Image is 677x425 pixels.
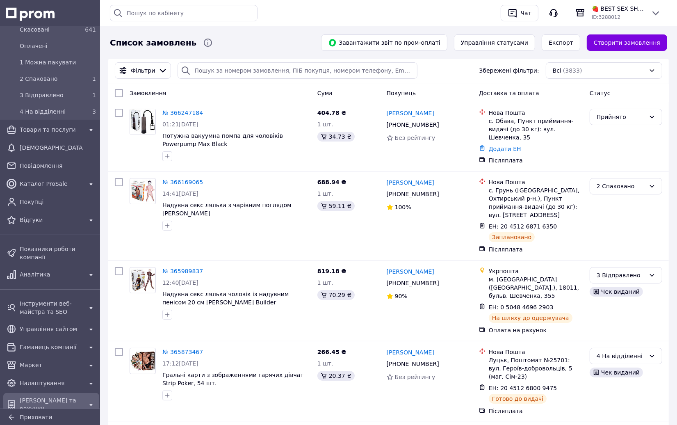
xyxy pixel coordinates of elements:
[130,109,156,135] a: Фото товару
[395,374,435,380] span: Без рейтингу
[20,414,52,420] span: Приховати
[489,146,521,152] a: Додати ЕН
[85,26,96,33] span: 641
[317,268,346,274] span: 819.18 ₴
[162,291,289,314] a: Надувна секс лялька чоловік із надувним пенісом 20 см [PERSON_NAME] Builder [DEMOGRAPHIC_DATA] Doll
[395,204,411,210] span: 100%
[489,223,557,230] span: ЕН: 20 4512 6871 6350
[20,58,96,66] span: 1 Можна пакувати
[20,42,96,50] span: Оплачені
[395,135,435,141] span: Без рейтингу
[162,349,203,355] a: № 365873467
[317,179,346,185] span: 688.94 ₴
[20,270,83,279] span: Аналітика
[317,290,355,300] div: 70.29 ₴
[317,360,333,367] span: 1 шт.
[131,66,155,75] span: Фільтри
[317,90,333,96] span: Cума
[130,178,156,204] a: Фото товару
[162,179,203,185] a: № 366169065
[20,180,83,188] span: Каталог ProSale
[20,361,83,369] span: Маркет
[321,34,447,51] button: Завантажити звіт по пром-оплаті
[317,110,346,116] span: 404.78 ₴
[597,182,645,191] div: 2 Спаковано
[489,117,583,142] div: с. Обава, Пункт приймання-видачі (до 30 кг): вул. Шевченка, 35
[20,379,83,387] span: Налаштування
[387,121,439,128] span: [PHONE_NUMBER]
[489,232,535,242] div: Заплановано
[597,352,645,361] div: 4 На відділенні
[130,267,156,293] a: Фото товару
[387,348,434,356] a: [PERSON_NAME]
[387,361,439,367] span: [PHONE_NUMBER]
[553,66,561,75] span: Всі
[162,372,304,386] a: Гральні карти з зображеннями гарячих дівчат Strip Poker, 54 шт.
[130,351,155,371] img: Фото товару
[489,304,554,311] span: ЕН: 0 5048 4696 2903
[597,271,645,280] div: 3 Відправлено
[162,121,198,128] span: 01:21[DATE]
[489,267,583,275] div: Укрпошта
[489,407,583,415] div: Післяплата
[20,91,80,99] span: 3 Відправлено
[130,90,166,96] span: Замовлення
[20,216,83,224] span: Відгуки
[162,133,283,147] a: Потужна вакуумна помпа для чоловіків Powerpump Max Black
[387,280,439,286] span: [PHONE_NUMBER]
[130,348,156,374] a: Фото товару
[489,394,547,404] div: Готово до видачі
[20,198,96,206] span: Покупці
[162,279,198,286] span: 12:40[DATE]
[489,385,557,391] span: ЕН: 20 4512 6800 9475
[387,109,434,117] a: [PERSON_NAME]
[489,156,583,165] div: Післяплата
[92,75,96,82] span: 1
[20,245,96,261] span: Показники роботи компанії
[501,5,538,21] button: Чат
[317,121,333,128] span: 1 шт.
[162,190,198,197] span: 14:41[DATE]
[489,275,583,300] div: м. [GEOGRAPHIC_DATA] ([GEOGRAPHIC_DATA].), 18011, бульв. Шевченка, 355
[542,34,580,51] button: Експорт
[20,396,83,413] span: [PERSON_NAME] та рахунки
[563,67,582,74] span: (3833)
[489,245,583,254] div: Післяплата
[20,126,83,134] span: Товари та послуги
[162,110,203,116] a: № 366247184
[590,90,611,96] span: Статус
[489,178,583,186] div: Нова Пошта
[317,201,355,211] div: 59.11 ₴
[317,349,346,355] span: 266.45 ₴
[162,268,203,274] a: № 365989837
[489,186,583,219] div: с. Грунь ([GEOGRAPHIC_DATA], Охтирський р-н.), Пункт приймання-видачі (до 30 кг): вул. [STREET_AD...
[178,62,417,79] input: Пошук за номером замовлення, ПІБ покупця, номером телефону, Email, номером накладної
[590,287,643,297] div: Чек виданий
[20,144,83,152] span: [DEMOGRAPHIC_DATA]
[489,348,583,356] div: Нова Пошта
[479,66,539,75] span: Збережені фільтри:
[20,343,83,351] span: Гаманець компанії
[317,279,333,286] span: 1 шт.
[162,202,292,217] a: Надувна секс лялька з чарівним поглядом [PERSON_NAME]
[162,360,198,367] span: 17:12[DATE]
[317,371,355,381] div: 20.37 ₴
[387,267,434,276] a: [PERSON_NAME]
[592,14,620,20] span: ID: 3288012
[20,107,80,116] span: 4 На відділенні
[317,190,333,197] span: 1 шт.
[592,5,644,13] span: 🍓 BEST SEX SHOP 💋
[489,313,572,323] div: На шляху до одержувача
[587,34,667,51] a: Створити замовлення
[20,325,83,333] span: Управління сайтом
[130,180,155,203] img: Фото товару
[387,90,416,96] span: Покупець
[92,92,96,98] span: 1
[110,5,258,21] input: Пошук по кабінету
[454,34,535,51] button: Управління статусами
[597,112,645,121] div: Прийнято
